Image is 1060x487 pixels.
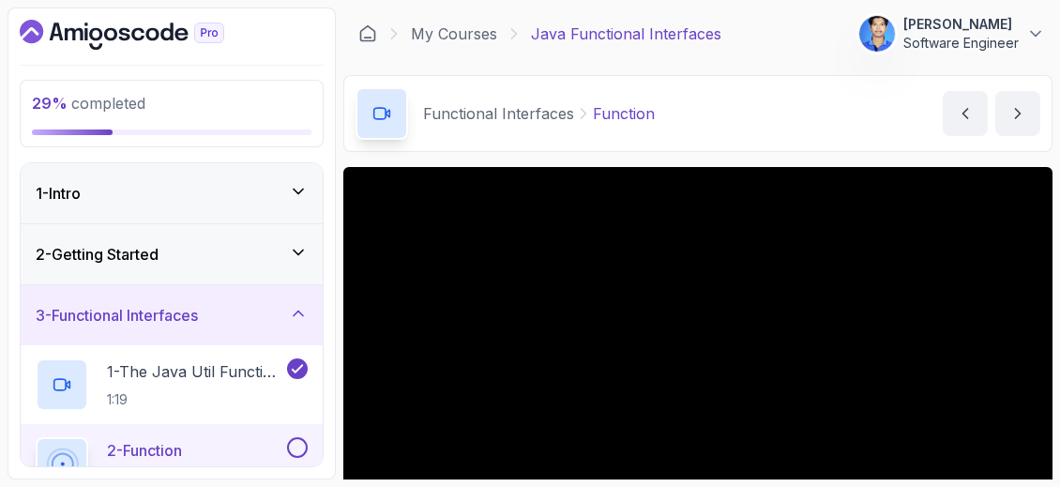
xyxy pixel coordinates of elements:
[107,439,182,462] p: 2 - Function
[32,94,145,113] span: completed
[36,304,198,327] h3: 3 - Functional Interfaces
[593,102,655,125] p: Function
[358,24,377,43] a: Dashboard
[20,20,267,50] a: Dashboard
[531,23,721,45] p: Java Functional Interfaces
[21,163,323,223] button: 1-Intro
[107,360,283,383] p: 1 - The Java Util Function Package
[21,224,323,284] button: 2-Getting Started
[36,243,159,266] h3: 2 - Getting Started
[858,15,1045,53] button: user profile image[PERSON_NAME]Software Engineer
[944,370,1060,459] iframe: chat widget
[423,102,574,125] p: Functional Interfaces
[36,182,81,205] h3: 1 - Intro
[21,285,323,345] button: 3-Functional Interfaces
[995,91,1040,136] button: next content
[859,16,895,52] img: user profile image
[411,23,497,45] a: My Courses
[903,15,1019,34] p: [PERSON_NAME]
[943,91,988,136] button: previous content
[36,358,308,411] button: 1-The Java Util Function Package1:19
[903,34,1019,53] p: Software Engineer
[32,94,68,113] span: 29 %
[107,390,283,409] p: 1:19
